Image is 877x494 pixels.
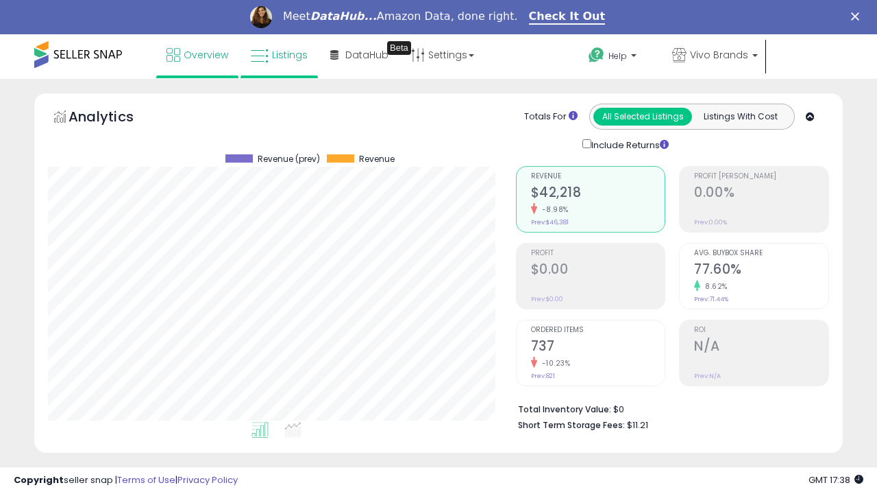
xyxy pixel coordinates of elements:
[250,6,272,28] img: Profile image for Georgie
[359,154,395,164] span: Revenue
[694,338,828,357] h2: N/A
[694,261,828,280] h2: 77.60%
[184,48,228,62] span: Overview
[608,50,627,62] span: Help
[117,473,175,486] a: Terms of Use
[156,34,238,75] a: Overview
[694,372,721,380] small: Prev: N/A
[531,261,665,280] h2: $0.00
[588,47,605,64] i: Get Help
[694,327,828,334] span: ROI
[518,403,611,415] b: Total Inventory Value:
[694,218,727,226] small: Prev: 0.00%
[14,473,64,486] strong: Copyright
[14,474,238,487] div: seller snap | |
[691,108,790,126] button: Listings With Cost
[694,295,728,303] small: Prev: 71.44%
[531,173,665,180] span: Revenue
[694,185,828,203] h2: 0.00%
[578,36,660,79] a: Help
[518,419,625,431] b: Short Term Storage Fees:
[524,110,578,123] div: Totals For
[529,10,606,25] a: Check It Out
[531,185,665,203] h2: $42,218
[518,400,819,416] li: $0
[531,338,665,357] h2: 737
[320,34,399,75] a: DataHub
[531,218,569,226] small: Prev: $46,381
[694,173,828,180] span: Profit [PERSON_NAME]
[627,419,648,432] span: $11.21
[387,41,411,55] div: Tooltip anchor
[401,34,484,75] a: Settings
[283,10,518,23] div: Meet Amazon Data, done right.
[531,372,555,380] small: Prev: 821
[272,48,308,62] span: Listings
[240,34,318,75] a: Listings
[694,250,828,257] span: Avg. Buybox Share
[537,358,571,368] small: -10.23%
[662,34,768,79] a: Vivo Brands
[531,250,665,257] span: Profit
[258,154,320,164] span: Revenue (prev)
[537,204,569,215] small: -8.98%
[851,12,865,21] div: Close
[69,107,160,130] h5: Analytics
[808,473,863,486] span: 2025-10-7 17:38 GMT
[345,48,388,62] span: DataHub
[700,281,728,292] small: 8.62%
[593,108,692,126] button: All Selected Listings
[177,473,238,486] a: Privacy Policy
[572,137,685,152] div: Include Returns
[531,295,563,303] small: Prev: $0.00
[531,327,665,334] span: Ordered Items
[310,10,377,23] i: DataHub...
[690,48,748,62] span: Vivo Brands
